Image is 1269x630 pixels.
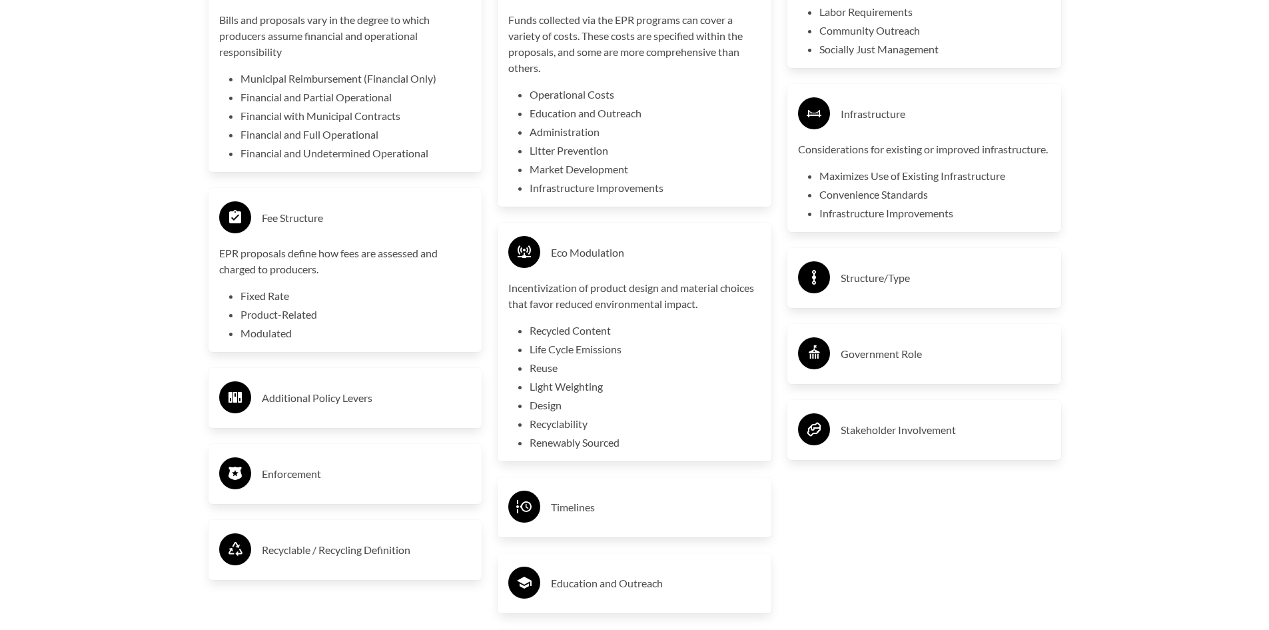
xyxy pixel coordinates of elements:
[819,205,1051,221] li: Infrastructure Improvements
[530,124,761,140] li: Administration
[551,497,761,518] h3: Timelines
[240,71,472,87] li: Municipal Reimbursement (Financial Only)
[819,4,1051,20] li: Labor Requirements
[530,435,761,451] li: Renewably Sourced
[219,245,472,277] p: EPR proposals define how fees are assessed and charged to producers.
[240,108,472,124] li: Financial with Municipal Contracts
[798,141,1051,157] p: Considerations for existing or improved infrastructure.
[240,89,472,105] li: Financial and Partial Operational
[240,307,472,323] li: Product-Related
[508,12,761,76] p: Funds collected via the EPR programs can cover a variety of costs. These costs are specified with...
[819,23,1051,39] li: Community Outreach
[240,288,472,304] li: Fixed Rate
[530,87,761,103] li: Operational Costs
[841,419,1051,441] h3: Stakeholder Involvement
[262,539,472,561] h3: Recyclable / Recycling Definition
[841,103,1051,125] h3: Infrastructure
[841,343,1051,365] h3: Government Role
[551,573,761,594] h3: Education and Outreach
[219,12,472,60] p: Bills and proposals vary in the degree to which producers assume financial and operational respon...
[530,416,761,432] li: Recyclability
[262,207,472,229] h3: Fee Structure
[530,143,761,159] li: Litter Prevention
[530,360,761,376] li: Reuse
[819,187,1051,203] li: Convenience Standards
[508,280,761,312] p: Incentivization of product design and material choices that favor reduced environmental impact.
[240,127,472,143] li: Financial and Full Operational
[530,341,761,357] li: Life Cycle Emissions
[262,463,472,485] h3: Enforcement
[551,242,761,263] h3: Eco Modulation
[530,161,761,177] li: Market Development
[841,267,1051,289] h3: Structure/Type
[530,379,761,395] li: Light Weighting
[819,168,1051,184] li: Maximizes Use of Existing Infrastructure
[530,397,761,413] li: Design
[240,145,472,161] li: Financial and Undetermined Operational
[819,41,1051,57] li: Socially Just Management
[530,180,761,196] li: Infrastructure Improvements
[240,325,472,341] li: Modulated
[262,387,472,409] h3: Additional Policy Levers
[530,323,761,339] li: Recycled Content
[530,105,761,121] li: Education and Outreach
